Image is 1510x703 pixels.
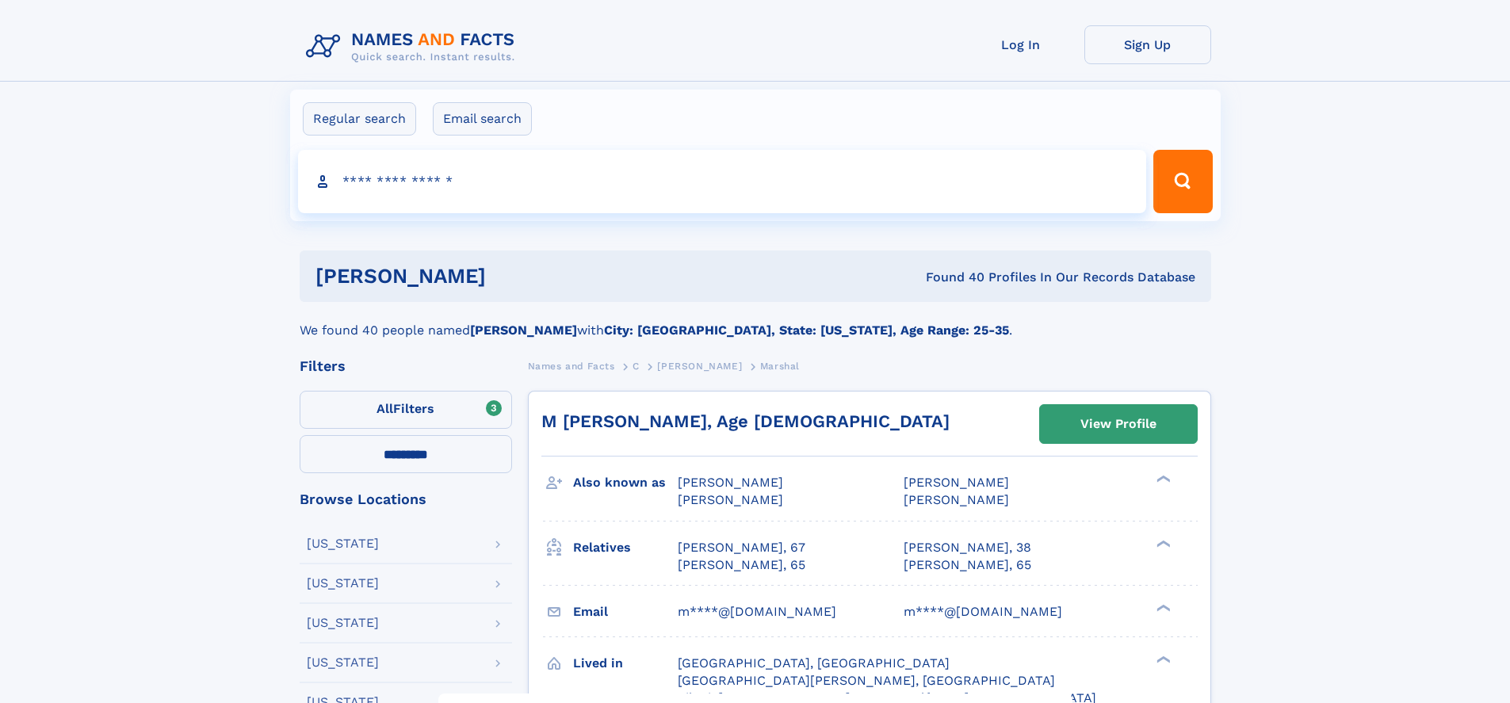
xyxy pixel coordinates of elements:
h3: Also known as [573,469,678,496]
div: [US_STATE] [307,577,379,590]
span: C [633,361,640,372]
input: search input [298,150,1147,213]
div: ❯ [1153,538,1172,548]
a: M [PERSON_NAME], Age [DEMOGRAPHIC_DATA] [541,411,950,431]
label: Email search [433,102,532,136]
div: ❯ [1153,602,1172,613]
span: All [377,401,393,416]
div: Filters [300,359,512,373]
span: [PERSON_NAME] [657,361,742,372]
span: [GEOGRAPHIC_DATA][PERSON_NAME], [GEOGRAPHIC_DATA] [678,673,1055,688]
button: Search Button [1153,150,1212,213]
a: Names and Facts [528,356,615,376]
div: [US_STATE] [307,656,379,669]
span: [GEOGRAPHIC_DATA], [GEOGRAPHIC_DATA] [678,655,950,671]
div: Browse Locations [300,492,512,506]
h3: Email [573,598,678,625]
b: [PERSON_NAME] [470,323,577,338]
div: Found 40 Profiles In Our Records Database [705,269,1195,286]
h3: Relatives [573,534,678,561]
label: Filters [300,391,512,429]
label: Regular search [303,102,416,136]
a: [PERSON_NAME], 65 [904,556,1031,574]
a: [PERSON_NAME], 38 [904,539,1031,556]
a: C [633,356,640,376]
b: City: [GEOGRAPHIC_DATA], State: [US_STATE], Age Range: 25-35 [604,323,1009,338]
span: [PERSON_NAME] [678,475,783,490]
a: [PERSON_NAME], 67 [678,539,805,556]
a: [PERSON_NAME] [657,356,742,376]
span: [PERSON_NAME] [904,475,1009,490]
a: [PERSON_NAME], 65 [678,556,805,574]
div: [US_STATE] [307,617,379,629]
a: View Profile [1040,405,1197,443]
div: ❯ [1153,654,1172,664]
div: [US_STATE] [307,537,379,550]
h3: Lived in [573,650,678,677]
span: [PERSON_NAME] [904,492,1009,507]
div: View Profile [1080,406,1156,442]
div: ❯ [1153,474,1172,484]
a: Sign Up [1084,25,1211,64]
span: Marshal [760,361,800,372]
h1: [PERSON_NAME] [315,266,706,286]
a: Log In [958,25,1084,64]
span: [PERSON_NAME] [678,492,783,507]
div: We found 40 people named with . [300,302,1211,340]
img: Logo Names and Facts [300,25,528,68]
